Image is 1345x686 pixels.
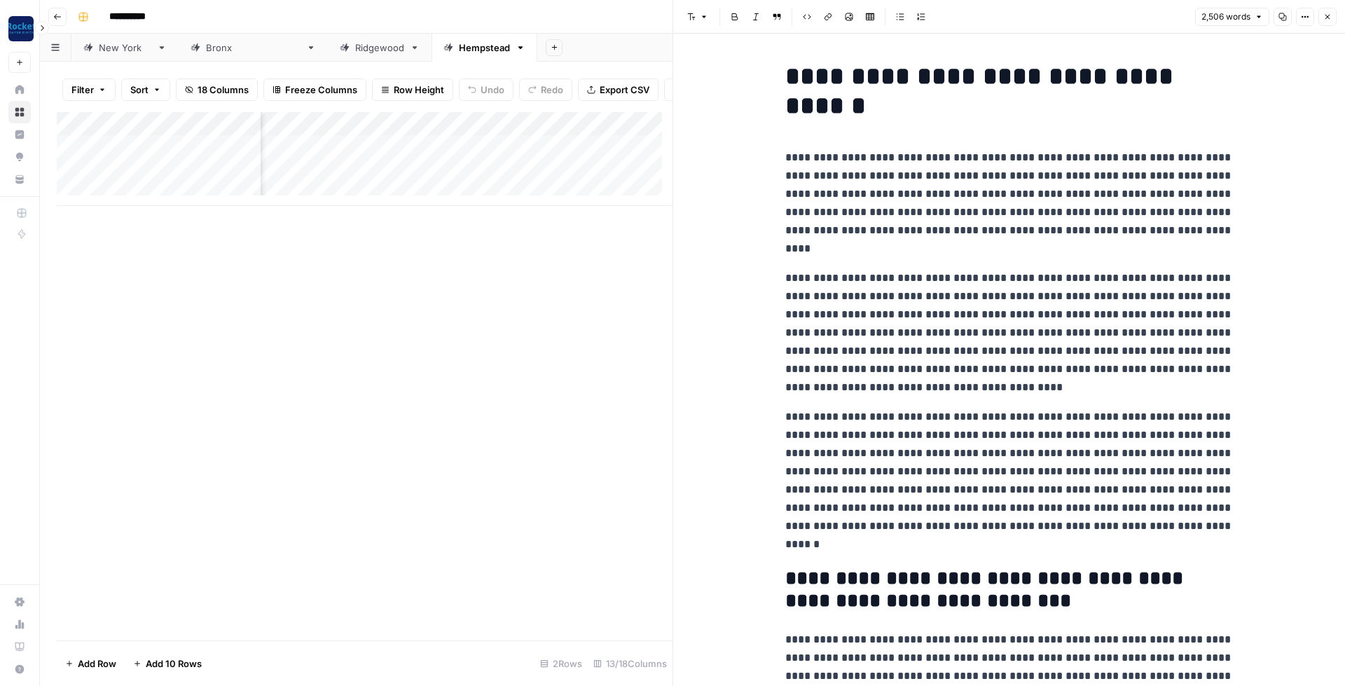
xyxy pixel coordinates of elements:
[8,11,31,46] button: Workspace: Rocket Pilots
[481,83,504,97] span: Undo
[8,101,31,123] a: Browse
[432,34,537,62] a: Hempstead
[459,78,513,101] button: Undo
[8,16,34,41] img: Rocket Pilots Logo
[8,591,31,613] a: Settings
[1201,11,1250,23] span: 2,506 words
[121,78,170,101] button: Sort
[534,652,588,675] div: 2 Rows
[541,83,563,97] span: Redo
[8,168,31,191] a: Your Data
[1195,8,1269,26] button: 2,506 words
[71,34,179,62] a: [US_STATE]
[176,78,258,101] button: 18 Columns
[8,658,31,680] button: Help + Support
[328,34,432,62] a: Ridgewood
[125,652,210,675] button: Add 10 Rows
[179,34,328,62] a: [GEOGRAPHIC_DATA]
[99,41,151,55] div: [US_STATE]
[263,78,366,101] button: Freeze Columns
[8,78,31,101] a: Home
[459,41,510,55] div: Hempstead
[8,123,31,146] a: Insights
[8,613,31,636] a: Usage
[206,41,301,55] div: [GEOGRAPHIC_DATA]
[285,83,357,97] span: Freeze Columns
[130,83,149,97] span: Sort
[8,146,31,168] a: Opportunities
[62,78,116,101] button: Filter
[355,41,404,55] div: Ridgewood
[78,657,116,671] span: Add Row
[600,83,649,97] span: Export CSV
[198,83,249,97] span: 18 Columns
[588,652,672,675] div: 13/18 Columns
[394,83,444,97] span: Row Height
[71,83,94,97] span: Filter
[146,657,202,671] span: Add 10 Rows
[57,652,125,675] button: Add Row
[578,78,658,101] button: Export CSV
[8,636,31,658] a: Learning Hub
[519,78,572,101] button: Redo
[372,78,453,101] button: Row Height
